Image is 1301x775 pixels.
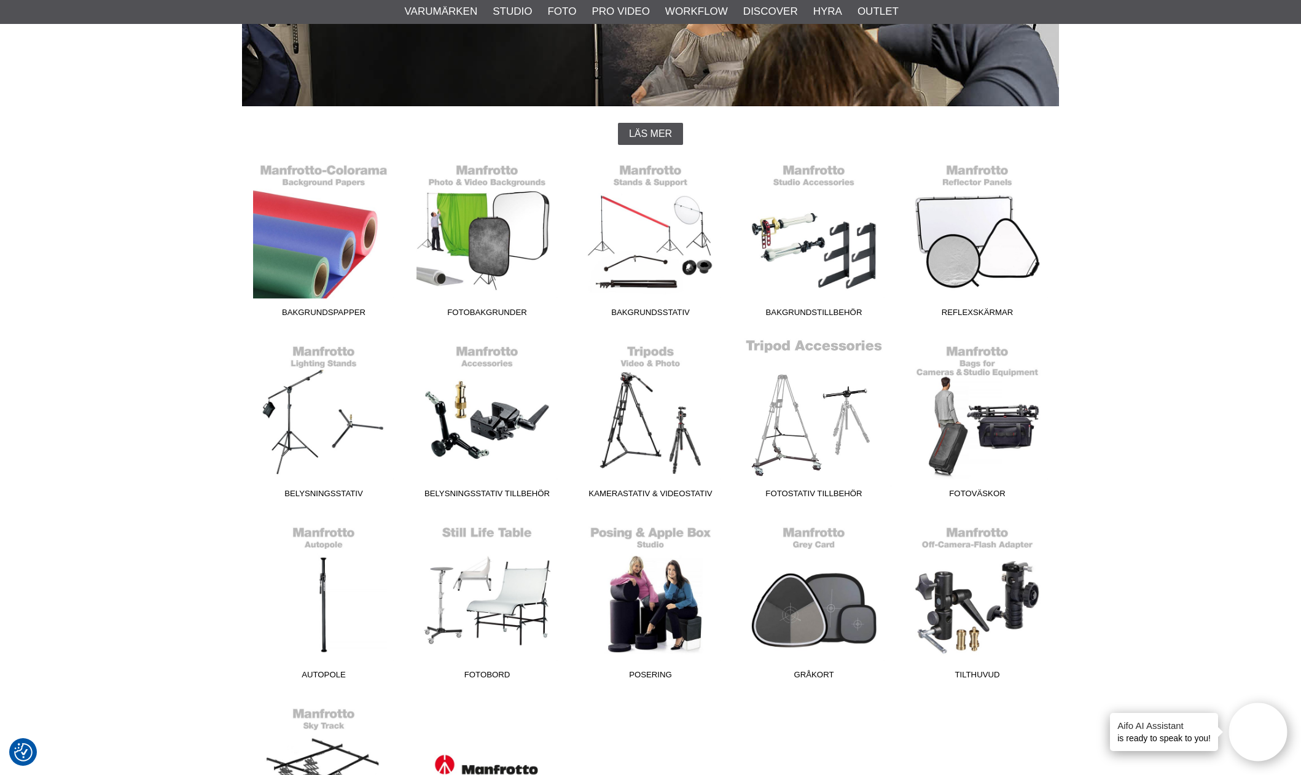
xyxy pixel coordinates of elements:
span: Bakgrundstillbehör [732,306,896,323]
a: Pro Video [592,4,649,20]
span: Posering [569,669,732,685]
a: Autopole [242,520,405,685]
span: Reflexskärmar [896,306,1059,323]
a: Studio [493,4,532,20]
span: Gråkort [732,669,896,685]
a: Tilthuvud [896,520,1059,685]
span: Fotobord [405,669,569,685]
a: Belysningsstativ [242,338,405,504]
button: Samtyckesinställningar [14,741,33,763]
span: Tilthuvud [896,669,1059,685]
a: Workflow [665,4,728,20]
span: Bakgrundsstativ [569,306,732,323]
img: Revisit consent button [14,743,33,761]
a: Hyra [813,4,842,20]
a: Fotobakgrunder [405,157,569,323]
span: Läs mer [629,128,672,139]
a: Belysningsstativ Tillbehör [405,338,569,504]
span: Fotoväskor [896,488,1059,504]
a: Reflexskärmar [896,157,1059,323]
a: Fotoväskor [896,338,1059,504]
a: Kamerastativ & Videostativ [569,338,732,504]
span: Fotobakgrunder [405,306,569,323]
a: Varumärken [405,4,478,20]
a: Discover [743,4,798,20]
span: Belysningsstativ [242,488,405,504]
a: Fotostativ Tillbehör [732,338,896,504]
span: Belysningsstativ Tillbehör [405,488,569,504]
a: Bakgrundstillbehör [732,157,896,323]
a: Bakgrundsstativ [569,157,732,323]
span: Bakgrundspapper [242,306,405,323]
a: Fotobord [405,520,569,685]
a: Gråkort [732,520,896,685]
a: Posering [569,520,732,685]
h4: Aifo AI Assistant [1117,719,1211,732]
a: Foto [547,4,576,20]
a: Bakgrundspapper [242,157,405,323]
span: Autopole [242,669,405,685]
a: Outlet [858,4,899,20]
span: Kamerastativ & Videostativ [569,488,732,504]
span: Fotostativ Tillbehör [732,488,896,504]
div: is ready to speak to you! [1110,713,1218,751]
